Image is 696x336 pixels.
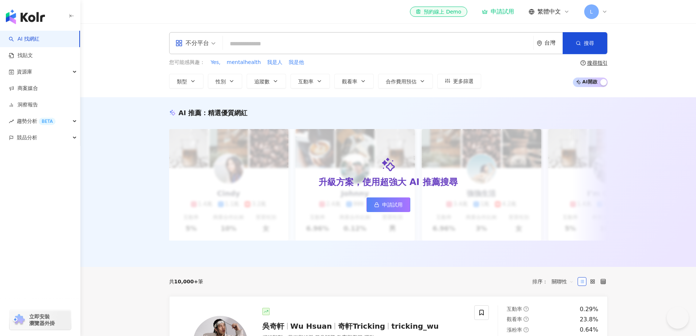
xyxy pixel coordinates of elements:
[590,8,593,16] span: L
[482,8,514,15] a: 申請試用
[537,8,561,16] span: 繁體中文
[507,316,522,322] span: 觀看率
[288,58,304,67] button: 我是他
[289,59,304,66] span: 我是他
[17,113,56,129] span: 趨勢分析
[208,74,242,88] button: 性別
[580,326,598,334] div: 0.64%
[211,59,221,66] span: Yes,
[544,40,563,46] div: 台灣
[580,316,598,324] div: 23.8%
[580,305,598,313] div: 0.29%
[552,276,574,287] span: 關聯性
[410,7,467,17] a: 預約線上 Demo
[9,85,38,92] a: 商案媒合
[524,306,529,312] span: question-circle
[9,35,39,43] a: searchAI 找網紅
[6,10,45,24] img: logo
[169,74,204,88] button: 類型
[262,322,284,331] span: 吳奇軒
[507,306,522,312] span: 互動率
[581,60,586,65] span: question-circle
[9,119,14,124] span: rise
[290,322,332,331] span: Wu Hsuan
[298,79,313,84] span: 互動率
[267,58,283,67] button: 我是人
[29,313,55,326] span: 立即安裝 瀏覽器外掛
[175,37,209,49] div: 不分平台
[9,310,71,330] a: chrome extension立即安裝 瀏覽器外掛
[342,79,357,84] span: 觀看率
[9,52,33,59] a: 找貼文
[254,79,270,84] span: 追蹤數
[667,307,689,329] iframe: Help Scout Beacon - Open
[437,74,481,88] button: 更多篩選
[524,327,529,332] span: question-circle
[208,109,247,117] span: 精選優質網紅
[17,129,37,146] span: 競品分析
[334,74,374,88] button: 觀看率
[391,322,439,331] span: tricking_wu
[174,279,198,284] span: 10,000+
[12,314,26,326] img: chrome extension
[319,176,457,189] div: 升級方案，使用超強大 AI 推薦搜尋
[267,59,282,66] span: 我是人
[584,40,594,46] span: 搜尋
[563,32,607,54] button: 搜尋
[175,39,183,47] span: appstore
[366,197,410,212] a: 申請試用
[216,79,226,84] span: 性別
[524,317,529,322] span: question-circle
[587,60,608,66] div: 搜尋指引
[179,108,248,117] div: AI 推薦 ：
[532,276,578,287] div: 排序：
[507,327,522,333] span: 漲粉率
[9,101,38,109] a: 洞察報告
[382,202,403,208] span: 申請試用
[416,8,461,15] div: 預約線上 Demo
[247,74,286,88] button: 追蹤數
[378,74,433,88] button: 合作費用預估
[39,118,56,125] div: BETA
[169,59,205,66] span: 您可能感興趣：
[290,74,330,88] button: 互動率
[386,79,417,84] span: 合作費用預估
[227,58,261,67] button: mentalhealth
[17,64,32,80] span: 資源庫
[227,59,261,66] span: mentalhealth
[210,58,221,67] button: Yes,
[453,78,473,84] span: 更多篩選
[537,41,542,46] span: environment
[169,279,204,284] div: 共 筆
[338,322,385,331] span: 奇軒Tricking
[177,79,187,84] span: 類型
